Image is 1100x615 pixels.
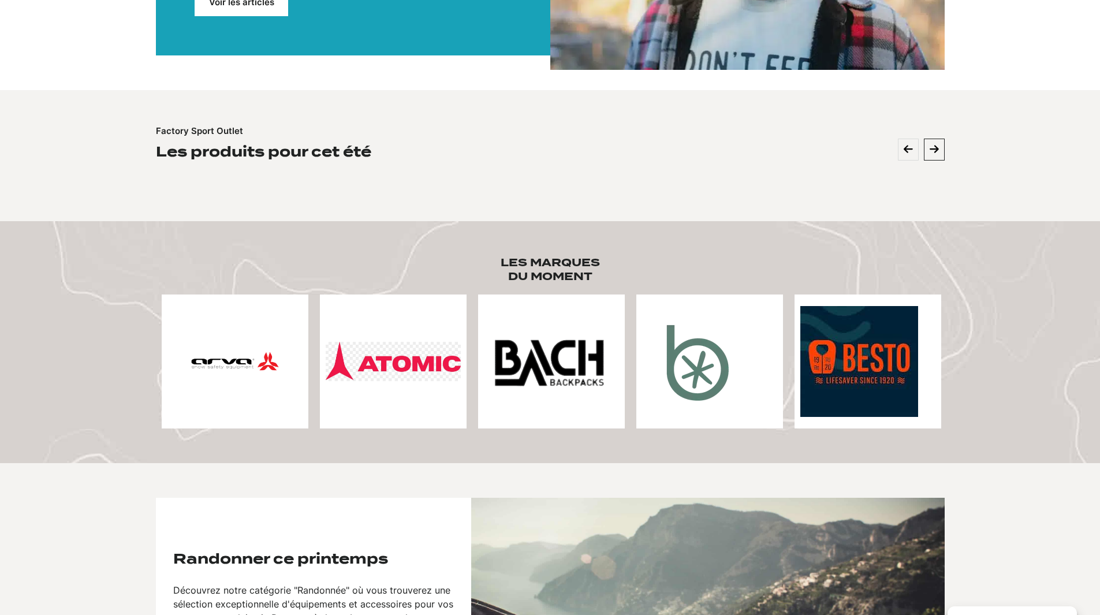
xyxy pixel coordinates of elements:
[156,125,243,138] p: Factory Sport Outlet
[412,515,454,529] p: Paddle
[156,143,371,161] h2: Les produits pour cet été
[491,256,609,283] h2: Les marques du moment
[173,552,388,566] h2: Randonner ce printemps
